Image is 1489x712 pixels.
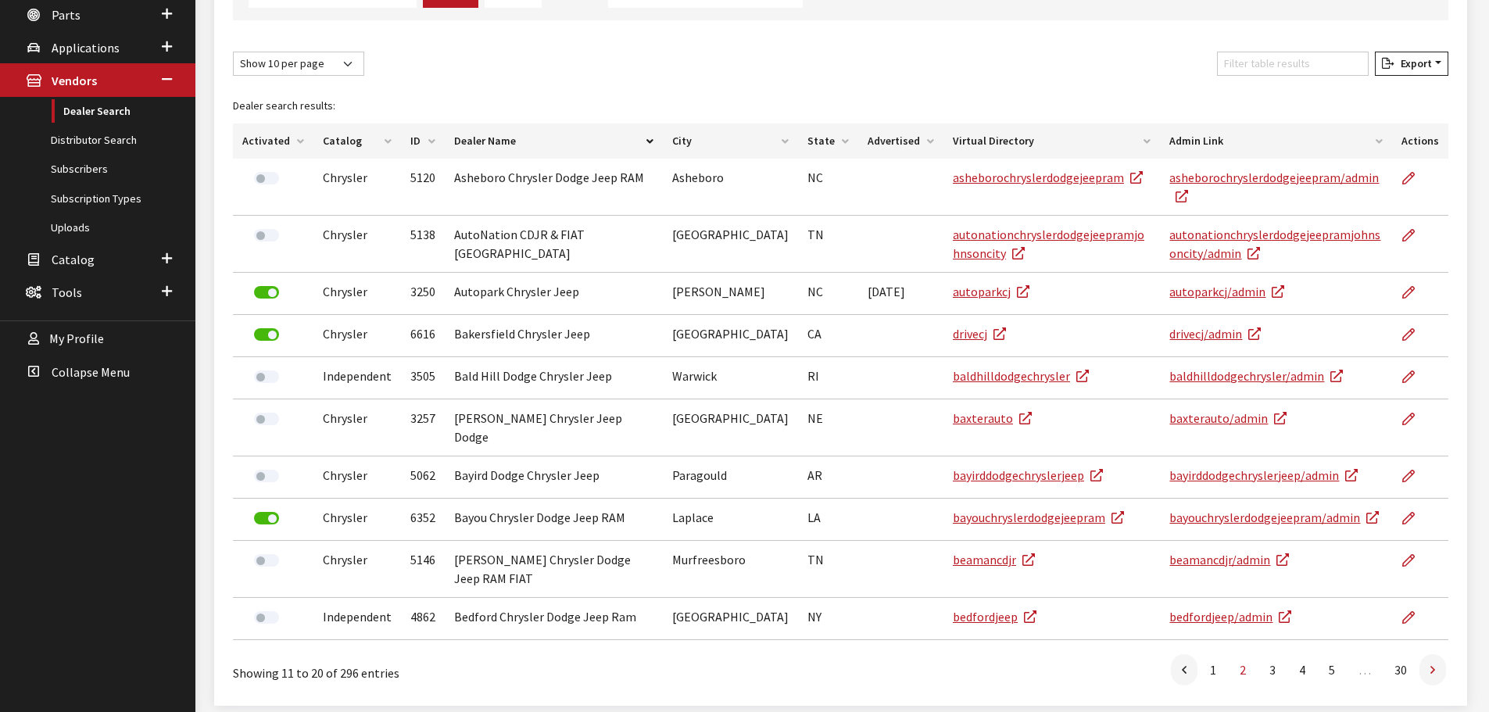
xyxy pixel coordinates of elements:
[1392,123,1448,159] th: Actions
[1169,510,1379,525] a: bayouchryslerdodgejeepram/admin
[401,315,445,357] td: 6616
[233,123,313,159] th: Activated: activate to sort column ascending
[953,510,1124,525] a: bayouchryslerdodgejeepram
[313,598,401,640] td: Independent
[663,541,798,598] td: Murfreesboro
[401,456,445,499] td: 5062
[401,159,445,216] td: 5120
[233,653,728,682] div: Showing 11 to 20 of 296 entries
[943,123,1161,159] th: Virtual Directory: activate to sort column ascending
[1217,52,1369,76] input: Filter table results
[1401,273,1428,312] a: Edit Dealer
[52,252,95,267] span: Catalog
[1229,654,1257,685] a: 2
[663,499,798,541] td: Laplace
[798,399,858,456] td: NE
[663,159,798,216] td: Asheboro
[1288,654,1316,685] a: 4
[445,598,663,640] td: Bedford Chrysler Dodge Jeep Ram
[663,456,798,499] td: Paragould
[1375,52,1448,76] button: Export
[313,456,401,499] td: Chrysler
[401,123,445,159] th: ID: activate to sort column ascending
[1401,216,1428,255] a: Edit Dealer
[445,399,663,456] td: [PERSON_NAME] Chrysler Jeep Dodge
[254,554,279,567] label: Activate Dealer
[52,40,120,55] span: Applications
[401,541,445,598] td: 5146
[1401,159,1428,198] a: Edit Dealer
[445,216,663,273] td: AutoNation CDJR & FIAT [GEOGRAPHIC_DATA]
[401,598,445,640] td: 4862
[858,123,943,159] th: Advertised: activate to sort column ascending
[1169,609,1291,624] a: bedfordjeep/admin
[1401,399,1428,438] a: Edit Dealer
[798,598,858,640] td: NY
[953,284,1029,299] a: autoparkcj
[953,410,1032,426] a: baxterauto
[1383,654,1418,685] a: 30
[445,123,663,159] th: Dealer Name: activate to sort column descending
[1401,357,1428,396] a: Edit Dealer
[798,273,858,315] td: NC
[313,216,401,273] td: Chrysler
[445,315,663,357] td: Bakersfield Chrysler Jeep
[663,399,798,456] td: [GEOGRAPHIC_DATA]
[953,609,1036,624] a: bedfordjeep
[445,541,663,598] td: [PERSON_NAME] Chrysler Dodge Jeep RAM FIAT
[401,399,445,456] td: 3257
[254,470,279,482] label: Activate Dealer
[445,159,663,216] td: Asheboro Chrysler Dodge Jeep RAM
[1394,56,1432,70] span: Export
[953,326,1006,342] a: drivecj
[52,364,130,380] span: Collapse Menu
[1401,315,1428,354] a: Edit Dealer
[1401,598,1428,637] a: Edit Dealer
[313,123,401,159] th: Catalog: activate to sort column ascending
[1401,456,1428,496] a: Edit Dealer
[313,357,401,399] td: Independent
[953,170,1143,185] a: asheborochryslerdodgejeepram
[953,467,1103,483] a: bayirddodgechryslerjeep
[663,357,798,399] td: Warwick
[798,159,858,216] td: NC
[663,216,798,273] td: [GEOGRAPHIC_DATA]
[1169,227,1380,261] a: autonationchryslerdodgejeepramjohnsoncity/admin
[313,541,401,598] td: Chrysler
[254,370,279,383] label: Activate Dealer
[1169,326,1261,342] a: drivecj/admin
[52,73,97,89] span: Vendors
[401,216,445,273] td: 5138
[445,273,663,315] td: Autopark Chrysler Jeep
[313,159,401,216] td: Chrysler
[1169,284,1284,299] a: autoparkcj/admin
[953,368,1089,384] a: baldhilldodgechrysler
[254,512,279,524] label: Deactivate Dealer
[1199,654,1227,685] a: 1
[52,284,82,300] span: Tools
[445,499,663,541] td: Bayou Chrysler Dodge Jeep RAM
[313,315,401,357] td: Chrysler
[1258,654,1287,685] a: 3
[401,499,445,541] td: 6352
[254,286,279,299] label: Deactivate Dealer
[254,229,279,242] label: Activate Dealer
[1169,467,1358,483] a: bayirddodgechryslerjeep/admin
[52,7,81,23] span: Parts
[313,273,401,315] td: Chrysler
[1401,541,1428,580] a: Edit Dealer
[445,357,663,399] td: Bald Hill Dodge Chrysler Jeep
[663,273,798,315] td: [PERSON_NAME]
[953,227,1144,261] a: autonationchryslerdodgejeepramjohnsoncity
[858,273,943,315] td: [DATE]
[663,123,798,159] th: City: activate to sort column ascending
[798,357,858,399] td: RI
[798,123,858,159] th: State: activate to sort column ascending
[313,399,401,456] td: Chrysler
[401,357,445,399] td: 3505
[401,273,445,315] td: 3250
[1401,499,1428,538] a: Edit Dealer
[254,172,279,184] label: Activate Dealer
[254,413,279,425] label: Activate Dealer
[663,315,798,357] td: [GEOGRAPHIC_DATA]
